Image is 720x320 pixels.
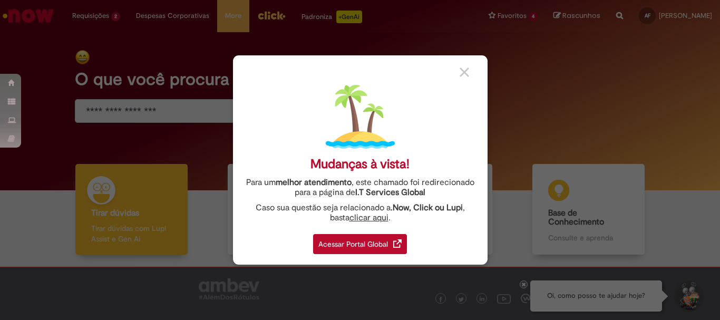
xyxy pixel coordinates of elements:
[241,178,480,198] div: Para um , este chamado foi redirecionado para a página de
[391,202,463,213] strong: .Now, Click ou Lupi
[276,177,352,188] strong: melhor atendimento
[313,228,407,254] a: Acessar Portal Global
[460,67,469,77] img: close_button_grey.png
[355,181,425,198] a: I.T Services Global
[241,203,480,223] div: Caso sua questão seja relacionado a , basta .
[393,239,402,248] img: redirect_link.png
[310,157,410,172] div: Mudanças à vista!
[349,207,388,223] a: clicar aqui
[326,82,395,151] img: island.png
[313,234,407,254] div: Acessar Portal Global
